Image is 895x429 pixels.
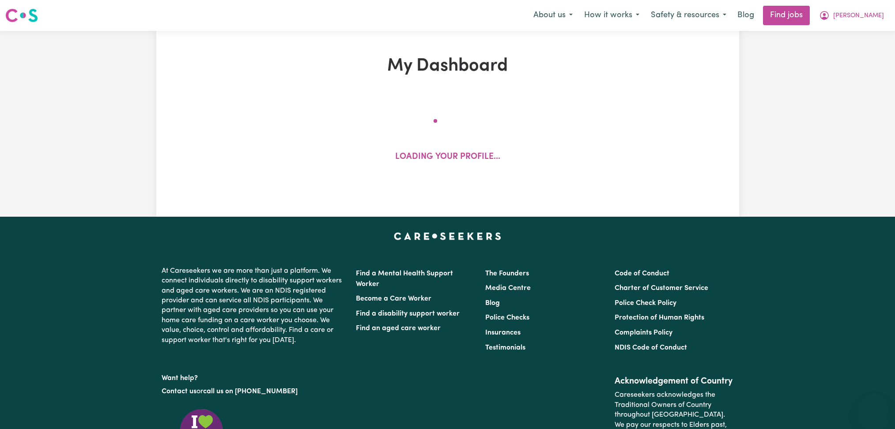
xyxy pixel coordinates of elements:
a: Find an aged care worker [356,325,441,332]
a: Careseekers logo [5,5,38,26]
p: Loading your profile... [395,151,500,164]
p: At Careseekers we are more than just a platform. We connect individuals directly to disability su... [162,263,345,349]
button: Safety & resources [645,6,732,25]
button: How it works [578,6,645,25]
a: Insurances [485,329,521,336]
button: About us [528,6,578,25]
span: [PERSON_NAME] [833,11,884,21]
a: Testimonials [485,344,525,351]
a: Media Centre [485,285,531,292]
a: Blog [485,300,500,307]
a: Find a Mental Health Support Worker [356,270,453,288]
a: Police Check Policy [615,300,676,307]
img: Careseekers logo [5,8,38,23]
a: Code of Conduct [615,270,669,277]
a: The Founders [485,270,529,277]
p: or [162,383,345,400]
a: Find jobs [763,6,810,25]
h1: My Dashboard [259,56,637,77]
a: Police Checks [485,314,529,321]
p: Want help? [162,370,345,383]
button: My Account [813,6,890,25]
a: Become a Care Worker [356,295,431,302]
a: Protection of Human Rights [615,314,704,321]
a: NDIS Code of Conduct [615,344,687,351]
iframe: Button to launch messaging window [860,394,888,422]
a: Charter of Customer Service [615,285,708,292]
a: Complaints Policy [615,329,672,336]
a: Contact us [162,388,196,395]
a: call us on [PHONE_NUMBER] [203,388,298,395]
a: Careseekers home page [394,233,501,240]
h2: Acknowledgement of Country [615,376,733,387]
a: Blog [732,6,759,25]
a: Find a disability support worker [356,310,460,317]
